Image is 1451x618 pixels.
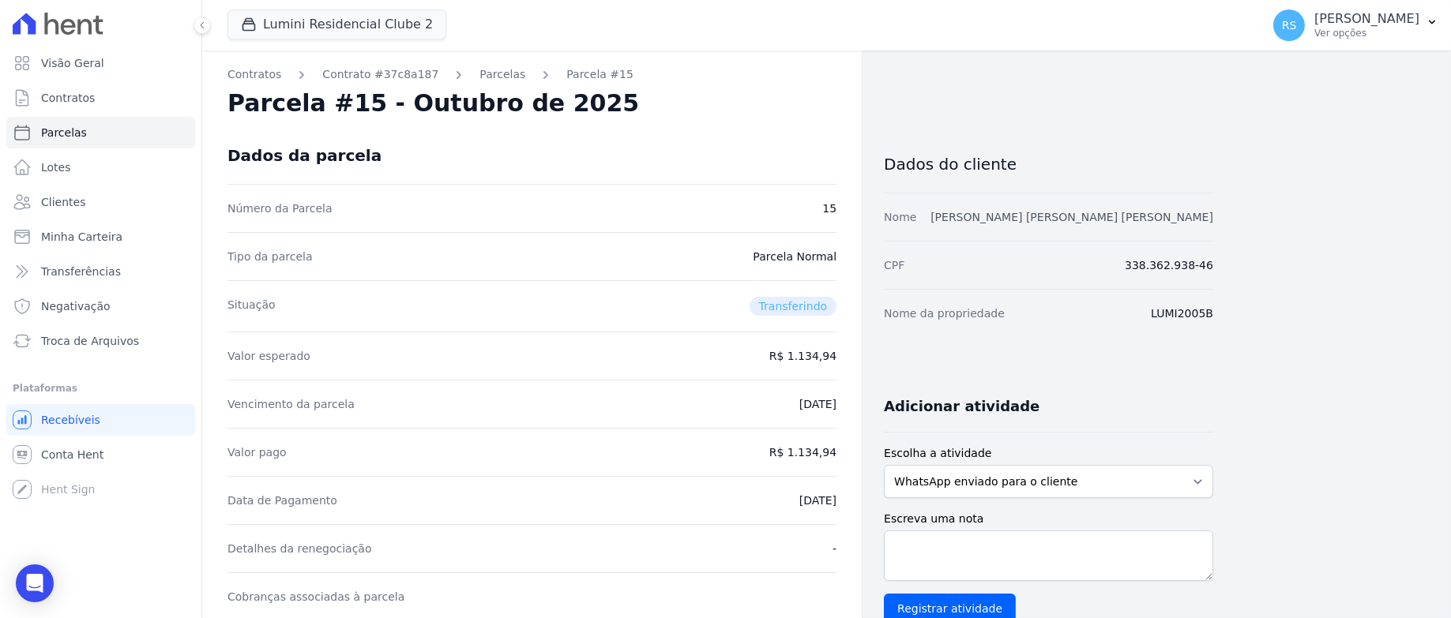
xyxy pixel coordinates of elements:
span: Clientes [41,194,85,210]
dt: Detalhes da renegociação [227,541,372,556]
dd: R$ 1.134,94 [769,444,836,460]
a: Contratos [6,82,195,114]
dd: - [833,541,836,556]
span: Transferências [41,264,121,279]
a: Recebíveis [6,404,195,436]
dd: R$ 1.134,94 [769,348,836,364]
a: Clientes [6,186,195,218]
dt: Valor esperado [227,348,310,364]
span: Recebíveis [41,412,100,428]
span: Parcelas [41,125,87,140]
span: Lotes [41,159,71,175]
a: Negativação [6,290,195,322]
dd: [DATE] [799,493,836,508]
a: Contratos [227,66,281,83]
a: Parcela #15 [566,66,633,83]
nav: Breadcrumb [227,66,836,83]
label: Escolha a atividade [884,445,1213,462]
label: Escreva uma nota [884,511,1213,527]
dd: 15 [822,200,836,216]
p: Ver opções [1314,27,1419,39]
span: Troca de Arquivos [41,333,139,349]
span: Conta Hent [41,447,103,463]
a: Lotes [6,152,195,183]
span: RS [1282,20,1297,31]
button: RS [PERSON_NAME] Ver opções [1261,3,1451,47]
div: Dados da parcela [227,146,382,165]
dd: 338.362.938-46 [1125,257,1213,273]
h3: Dados do cliente [884,155,1213,174]
dt: Nome da propriedade [884,305,1005,321]
dt: Situação [227,297,276,316]
span: Contratos [41,90,95,106]
dt: CPF [884,257,904,273]
h2: Parcela #15 - Outubro de 2025 [227,89,639,118]
h3: Adicionar atividade [884,397,1039,416]
span: Minha Carteira [41,229,122,245]
dd: [DATE] [799,396,836,412]
a: Contrato #37c8a187 [322,66,438,83]
p: [PERSON_NAME] [1314,11,1419,27]
a: Troca de Arquivos [6,325,195,357]
dt: Data de Pagamento [227,493,337,508]
a: Parcelas [479,66,525,83]
a: Conta Hent [6,439,195,470]
dt: Número da Parcela [227,200,333,216]
button: Lumini Residencial Clube 2 [227,9,446,39]
dd: LUMI2005B [1151,305,1213,321]
dt: Tipo da parcela [227,249,313,264]
span: Negativação [41,298,111,314]
a: [PERSON_NAME] [PERSON_NAME] [PERSON_NAME] [930,211,1213,223]
span: Visão Geral [41,55,104,71]
div: Plataformas [13,379,189,398]
a: Parcelas [6,117,195,148]
dd: Parcela Normal [753,249,836,264]
a: Transferências [6,256,195,287]
div: Open Intercom Messenger [16,564,54,602]
a: Minha Carteira [6,221,195,253]
dt: Valor pago [227,444,287,460]
dt: Cobranças associadas à parcela [227,589,404,605]
dt: Nome [884,209,916,225]
a: Visão Geral [6,47,195,79]
span: Transferindo [750,297,837,316]
dt: Vencimento da parcela [227,396,355,412]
